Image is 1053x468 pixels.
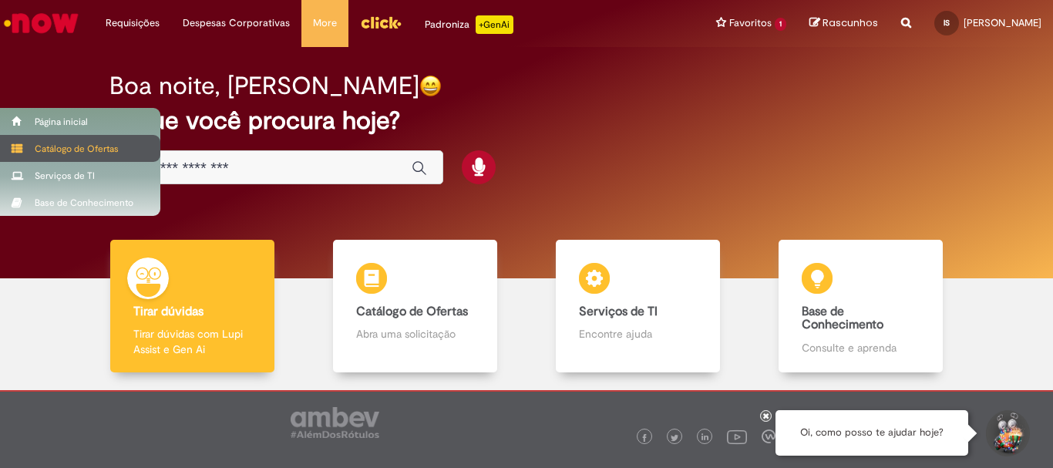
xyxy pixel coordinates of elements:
b: Tirar dúvidas [133,304,204,319]
img: logo_footer_twitter.png [671,434,678,442]
span: Despesas Corporativas [183,15,290,31]
b: Catálogo de Ofertas [356,304,468,319]
img: click_logo_yellow_360x200.png [360,11,402,34]
p: +GenAi [476,15,513,34]
a: Catálogo de Ofertas Abra uma solicitação [304,240,526,373]
span: Favoritos [729,15,772,31]
span: Rascunhos [823,15,878,30]
span: More [313,15,337,31]
img: happy-face.png [419,75,442,97]
button: Iniciar Conversa de Suporte [984,410,1030,456]
b: Serviços de TI [579,304,658,319]
p: Consulte e aprenda [802,340,919,355]
img: logo_footer_workplace.png [762,429,775,443]
div: Oi, como posso te ajudar hoje? [775,410,968,456]
p: Abra uma solicitação [356,326,473,342]
a: Serviços de TI Encontre ajuda [526,240,749,373]
a: Tirar dúvidas Tirar dúvidas com Lupi Assist e Gen Ai [81,240,304,373]
img: logo_footer_facebook.png [641,434,648,442]
h2: Boa noite, [PERSON_NAME] [109,72,419,99]
div: Padroniza [425,15,513,34]
b: Base de Conhecimento [802,304,883,333]
img: logo_footer_youtube.png [727,426,747,446]
span: 1 [775,18,786,31]
p: Encontre ajuda [579,326,696,342]
a: Base de Conhecimento Consulte e aprenda [749,240,972,373]
img: logo_footer_linkedin.png [701,433,709,443]
h2: O que você procura hoje? [109,107,944,134]
span: IS [944,18,950,28]
span: [PERSON_NAME] [964,16,1041,29]
img: ServiceNow [2,8,81,39]
a: Rascunhos [809,16,878,31]
img: logo_footer_ambev_rotulo_gray.png [291,407,379,438]
span: Requisições [106,15,160,31]
p: Tirar dúvidas com Lupi Assist e Gen Ai [133,326,251,357]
